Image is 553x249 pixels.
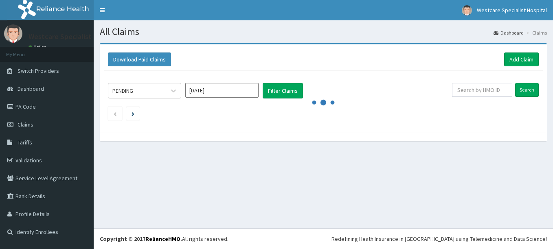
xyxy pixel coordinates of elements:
[29,33,120,40] p: Westcare Specialist Hospital
[145,235,180,242] a: RelianceHMO
[524,29,547,36] li: Claims
[4,24,22,43] img: User Image
[494,29,524,36] a: Dashboard
[112,87,133,95] div: PENDING
[452,83,512,97] input: Search by HMO ID
[515,83,539,97] input: Search
[263,83,303,98] button: Filter Claims
[331,235,547,243] div: Redefining Heath Insurance in [GEOGRAPHIC_DATA] using Telemedicine and Data Science!
[504,52,539,66] a: Add Claim
[18,67,59,74] span: Switch Providers
[18,139,32,146] span: Tariffs
[311,90,336,115] svg: audio-loading
[113,110,117,117] a: Previous page
[108,52,171,66] button: Download Paid Claims
[477,7,547,14] span: Westcare Specialist Hospital
[462,5,472,15] img: User Image
[29,44,48,50] a: Online
[100,26,547,37] h1: All Claims
[18,85,44,92] span: Dashboard
[18,121,33,128] span: Claims
[132,110,134,117] a: Next page
[94,228,553,249] footer: All rights reserved.
[100,235,182,242] strong: Copyright © 2017 .
[185,83,259,98] input: Select Month and Year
